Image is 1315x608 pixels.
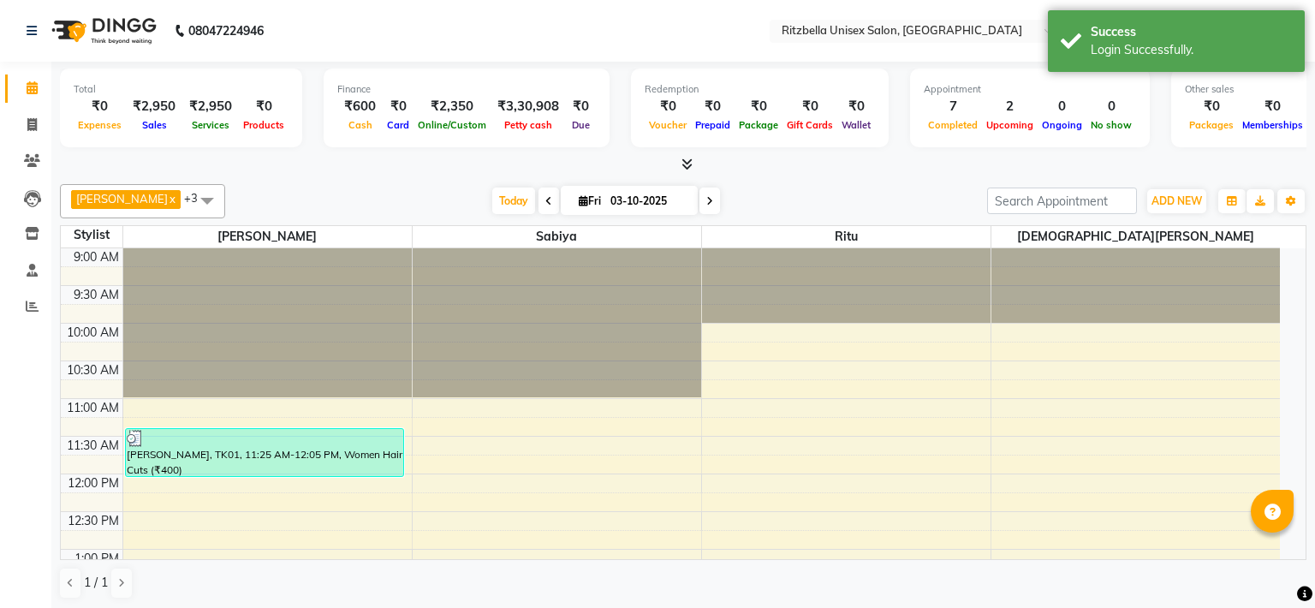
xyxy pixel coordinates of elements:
[64,512,122,530] div: 12:30 PM
[74,119,126,131] span: Expenses
[500,119,556,131] span: Petty cash
[1147,189,1206,213] button: ADD NEW
[1185,97,1238,116] div: ₹0
[76,192,168,206] span: [PERSON_NAME]
[1185,119,1238,131] span: Packages
[383,97,414,116] div: ₹0
[63,361,122,379] div: 10:30 AM
[71,550,122,568] div: 1:00 PM
[982,119,1038,131] span: Upcoming
[182,97,239,116] div: ₹2,950
[84,574,108,592] span: 1 / 1
[1038,119,1086,131] span: Ongoing
[188,7,264,55] b: 08047224946
[1086,119,1136,131] span: No show
[414,97,491,116] div: ₹2,350
[184,191,211,205] span: +3
[991,226,1281,247] span: [DEMOGRAPHIC_DATA][PERSON_NAME]
[44,7,161,55] img: logo
[1038,97,1086,116] div: 0
[337,97,383,116] div: ₹600
[1151,194,1202,207] span: ADD NEW
[1086,97,1136,116] div: 0
[924,119,982,131] span: Completed
[123,226,412,247] span: [PERSON_NAME]
[126,429,404,476] div: [PERSON_NAME], TK01, 11:25 AM-12:05 PM, Women Hair Cuts (₹400)
[61,226,122,244] div: Stylist
[492,188,535,214] span: Today
[1091,41,1292,59] div: Login Successfully.
[63,399,122,417] div: 11:00 AM
[691,119,735,131] span: Prepaid
[987,188,1137,214] input: Search Appointment
[924,97,982,116] div: 7
[383,119,414,131] span: Card
[64,474,122,492] div: 12:00 PM
[782,97,837,116] div: ₹0
[645,97,691,116] div: ₹0
[413,226,701,247] span: Sabiya
[344,119,377,131] span: Cash
[1091,23,1292,41] div: Success
[924,82,1136,97] div: Appointment
[574,194,605,207] span: Fri
[645,82,875,97] div: Redemption
[337,82,596,97] div: Finance
[1243,539,1298,591] iframe: chat widget
[74,97,126,116] div: ₹0
[168,192,176,206] a: x
[691,97,735,116] div: ₹0
[735,97,782,116] div: ₹0
[645,119,691,131] span: Voucher
[74,82,289,97] div: Total
[414,119,491,131] span: Online/Custom
[63,437,122,455] div: 11:30 AM
[491,97,566,116] div: ₹3,30,908
[982,97,1038,116] div: 2
[239,97,289,116] div: ₹0
[702,226,991,247] span: Ritu
[782,119,837,131] span: Gift Cards
[837,97,875,116] div: ₹0
[735,119,782,131] span: Package
[837,119,875,131] span: Wallet
[568,119,594,131] span: Due
[70,248,122,266] div: 9:00 AM
[70,286,122,304] div: 9:30 AM
[239,119,289,131] span: Products
[566,97,596,116] div: ₹0
[138,119,171,131] span: Sales
[63,324,122,342] div: 10:00 AM
[605,188,691,214] input: 2025-10-03
[1238,97,1307,116] div: ₹0
[126,97,182,116] div: ₹2,950
[187,119,234,131] span: Services
[1238,119,1307,131] span: Memberships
